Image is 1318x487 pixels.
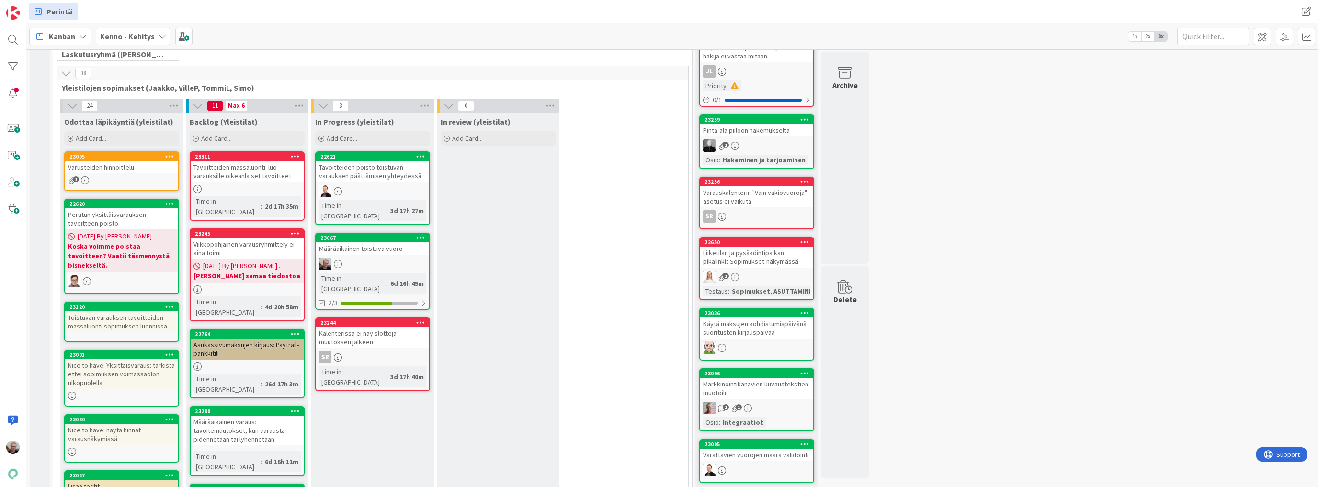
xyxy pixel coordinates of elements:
[316,242,429,255] div: Määräaikainen toistuva vuoro
[195,153,304,160] div: 23311
[315,117,394,126] span: In Progress (yleistilat)
[700,247,813,268] div: Liiketilan ja pysäköintipaikan pikalinkit Sopimukset-näkymässä
[700,271,813,283] div: SL
[699,368,814,431] a: 23096Markkinointikanavien kuvaustekstien muotoiluHJOsio:Integraatiot
[704,310,813,317] div: 23036
[64,414,179,463] a: 23080Nice to have: näytä hinnat varausnäkymissä
[49,31,75,42] span: Kanban
[727,80,728,91] span: :
[228,103,245,108] div: Max 6
[700,139,813,152] div: MV
[316,318,429,327] div: 23244
[700,464,813,476] div: VP
[191,416,304,445] div: Määräaikainen varaus: tavoitemuutokset, kun varausta pidennetään tai lyhennetään
[190,117,258,126] span: Backlog (Yleistilat)
[704,179,813,185] div: 23256
[190,151,305,221] a: 23311Tavoitteiden massaluonti: luo varauksille oikeanlaiset tavoitteetTime in [GEOGRAPHIC_DATA]:2...
[191,152,304,161] div: 23311
[703,286,728,296] div: Testaus
[6,441,20,454] img: JH
[316,234,429,255] div: 23067Määräaikainen toistuva vuoro
[316,327,429,348] div: Kalenterissa ei näy slotteja muutoksen jälkeen
[64,151,179,191] a: 23095Varusteiden hinnoittelu
[201,134,232,143] span: Add Card...
[191,229,304,238] div: 23245
[65,200,178,208] div: 22620
[699,177,814,229] a: 23256Varauskalenterin "Vain vakiovuoroja"-asetus ei vaikutaSR
[315,233,430,310] a: 23067Määräaikainen toistuva vuoroJHTime in [GEOGRAPHIC_DATA]:6d 16h 45m2/3
[700,449,813,461] div: Varattavien vuorojen määrä validointi
[704,441,813,448] div: 23005
[316,152,429,182] div: 22621Tavoitteiden poisto toistuvan varauksen päättämisen yhteydessä
[62,83,676,92] span: Yleistilojen sopimukset (Jaakko, VilleP, TommiL, Simo)
[319,366,386,387] div: Time in [GEOGRAPHIC_DATA]
[388,205,426,216] div: 3d 17h 27m
[719,155,720,165] span: :
[729,286,819,296] div: Sopimukset, ASUTTAMINEN
[713,95,722,105] span: 0 / 1
[703,65,716,78] div: JL
[452,134,483,143] span: Add Card...
[699,237,814,300] a: 22650Liiketilan ja pysäköintipaikan pikalinkit Sopimukset-näkymässäSLTestaus:Sopimukset, ASUTTAMINEN
[262,456,301,467] div: 6d 16h 11m
[68,275,80,287] img: SM
[65,471,178,480] div: 23027
[700,178,813,186] div: 23256
[700,378,813,399] div: Markkinointikanavien kuvaustekstien muotoilu
[316,351,429,363] div: SR
[700,402,813,414] div: HJ
[700,440,813,449] div: 23005
[329,298,338,308] span: 2/3
[65,303,178,311] div: 23120
[65,152,178,161] div: 23095
[723,273,729,279] span: 1
[316,258,429,270] div: JH
[65,415,178,424] div: 23080
[316,152,429,161] div: 22621
[703,464,716,476] img: VP
[720,417,766,428] div: Integraatiot
[190,406,305,476] a: 23200Määräaikainen varaus: tavoitemuutokset, kun varausta pidennetään tai lyhennetäänTime in [GEO...
[703,210,716,223] div: SR
[703,155,719,165] div: Osio
[62,49,167,59] span: Laskutusryhmä (Antti, Keijo)
[195,331,304,338] div: 22764
[73,176,79,182] span: 1
[191,407,304,445] div: 23200Määräaikainen varaus: tavoitemuutokset, kun varausta pidennetään tai lyhennetään
[76,134,106,143] span: Add Card...
[75,68,91,79] span: 38
[700,309,813,317] div: 23036
[6,6,20,20] img: Visit kanbanzone.com
[68,241,175,270] b: Koska voimme poistaa tavoitteen? Vaatii täsmennystä bisnekseltä.
[65,303,178,332] div: 23120Toistuvan varauksen tavoitteiden massaluonti sopimuksen luonnissa
[388,372,426,382] div: 3d 17h 40m
[193,451,261,472] div: Time in [GEOGRAPHIC_DATA]
[191,152,304,182] div: 23311Tavoitteiden massaluonti: luo varauksille oikeanlaiset tavoitteet
[723,404,729,410] span: 1
[703,271,716,283] img: SL
[703,139,716,152] img: MV
[386,205,388,216] span: :
[332,100,349,112] span: 3
[720,155,808,165] div: Hakeminen ja tarjoaminen
[69,472,178,479] div: 23027
[728,286,729,296] span: :
[319,200,386,221] div: Time in [GEOGRAPHIC_DATA]
[315,317,430,391] a: 23244Kalenterissa ei näy slotteja muutoksen jälkeenSRTime in [GEOGRAPHIC_DATA]:3d 17h 40m
[64,350,179,407] a: 23091Nice to have: Yksittäisvaraus: tarkista ettei sopimuksen voimassaolon ulkopuolella
[65,161,178,173] div: Varusteiden hinnoittelu
[1128,32,1141,41] span: 1x
[203,261,282,271] span: [DATE] By [PERSON_NAME]...
[319,258,331,270] img: JH
[65,415,178,445] div: 23080Nice to have: näytä hinnat varausnäkymissä
[386,372,388,382] span: :
[736,404,742,410] span: 1
[700,317,813,339] div: Käytä maksujen kohdistumispäivänä suoritusten kirjauspäivää
[191,238,304,259] div: Viikkopohjainen varausryhmittely ei aina toimi
[261,302,262,312] span: :
[261,456,262,467] span: :
[320,319,429,326] div: 23244
[191,330,304,360] div: 22764Asukassivumaksujen kirjaus: Paytrail-pankkitili
[191,339,304,360] div: Asukassivumaksujen kirjaus: Paytrail-pankkitili
[191,229,304,259] div: 23245Viikkopohjainen varausryhmittely ei aina toimi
